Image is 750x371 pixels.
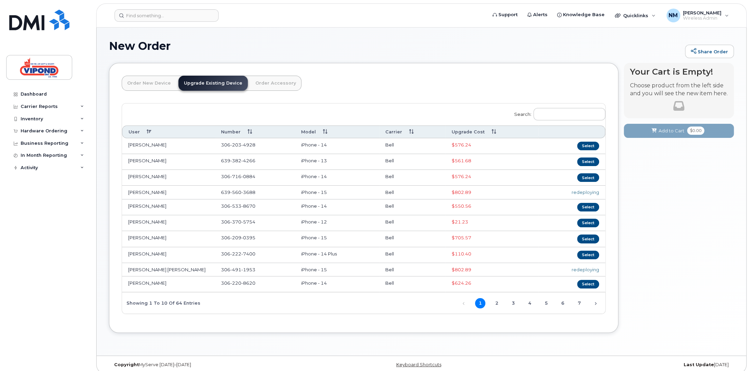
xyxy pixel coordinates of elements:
[379,154,445,170] td: Bell
[659,128,684,134] span: Add to Cart
[241,235,255,240] span: 0395
[230,203,241,209] span: 533
[230,280,241,286] span: 220
[122,231,215,247] td: [PERSON_NAME]
[114,362,139,367] strong: Copyright
[221,189,255,195] span: 639
[241,203,255,209] span: 8670
[241,174,255,179] span: 0884
[526,362,734,368] div: [DATE]
[541,298,551,308] a: 5
[295,215,379,231] td: iPhone - 12
[577,173,599,182] button: Select
[221,142,255,148] span: 306
[452,251,471,257] span: Full Upgrade Eligibility Date 2026-01-27
[241,158,255,163] span: 4266
[230,158,241,163] span: 382
[295,231,379,247] td: iPhone - 15
[379,199,445,215] td: Bell
[250,76,301,91] a: Order Accessory
[230,189,241,195] span: 560
[558,298,568,308] a: 6
[295,276,379,292] td: iPhone - 14
[122,154,215,170] td: [PERSON_NAME]
[379,276,445,292] td: Bell
[452,189,471,195] span: Full Upgrade Eligibility Date 2028-06-17
[379,247,445,263] td: Bell
[221,158,255,163] span: 639
[452,267,471,272] span: Full Upgrade Eligibility Date 2028-06-17
[295,199,379,215] td: iPhone - 14
[577,280,599,288] button: Select
[295,170,379,186] td: iPhone - 14
[508,298,518,308] a: 3
[122,247,215,263] td: [PERSON_NAME]
[122,170,215,186] td: [PERSON_NAME]
[379,263,445,277] td: Bell
[379,186,445,199] td: Bell
[445,126,538,138] th: Upgrade Cost: activate to sort column ascending
[379,138,445,154] td: Bell
[295,138,379,154] td: iPhone - 14
[221,267,255,272] span: 306
[230,174,241,179] span: 716
[630,67,728,76] h4: Your Cart is Empty!
[452,203,471,209] span: Full Upgrade Eligibility Date 2027-08-30
[577,142,599,150] button: Select
[295,186,379,199] td: iPhone - 15
[221,280,255,286] span: 306
[241,142,255,148] span: 4928
[577,203,599,211] button: Select
[510,103,605,123] label: Search:
[122,76,176,91] a: Order New Device
[379,231,445,247] td: Bell
[241,280,255,286] span: 8620
[533,108,605,120] input: Search:
[379,170,445,186] td: Bell
[452,219,468,225] span: Full Upgrade Eligibility Date 2025-09-28
[295,247,379,263] td: iPhone - 14 Plus
[396,362,441,367] a: Keyboard Shortcuts
[230,142,241,148] span: 203
[122,199,215,215] td: [PERSON_NAME]
[379,215,445,231] td: Bell
[379,126,445,138] th: Carrier: activate to sort column ascending
[122,215,215,231] td: [PERSON_NAME]
[295,126,379,138] th: Model: activate to sort column ascending
[630,82,728,98] p: Choose product from the left side and you will see the new item here.
[241,267,255,272] span: 1953
[122,186,215,199] td: [PERSON_NAME]
[122,126,215,138] th: User: activate to sort column descending
[577,157,599,166] button: Select
[178,76,248,91] a: Upgrade Existing Device
[544,189,599,196] div: redeploying
[475,298,485,308] a: 1
[459,298,469,308] a: Previous
[492,298,502,308] a: 2
[122,297,200,308] div: Showing 1 to 10 of 64 entries
[525,298,535,308] a: 4
[230,267,241,272] span: 491
[591,298,601,308] a: Next
[221,251,255,257] span: 306
[230,251,241,257] span: 222
[230,235,241,240] span: 209
[122,138,215,154] td: [PERSON_NAME]
[687,127,704,135] span: $0.00
[684,362,714,367] strong: Last Update
[452,142,471,148] span: Full Upgrade Eligibility Date 2027-09-18
[221,203,255,209] span: 306
[295,263,379,277] td: iPhone - 15
[221,235,255,240] span: 306
[685,45,734,58] a: Share Order
[577,234,599,243] button: Select
[122,276,215,292] td: [PERSON_NAME]
[452,158,471,163] span: Full Upgrade Eligibility Date 2027-02-15
[241,219,255,225] span: 5754
[241,251,255,257] span: 7400
[215,126,295,138] th: Number: activate to sort column ascending
[574,298,584,308] a: 7
[577,219,599,227] button: Select
[221,219,255,225] span: 306
[230,219,241,225] span: 370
